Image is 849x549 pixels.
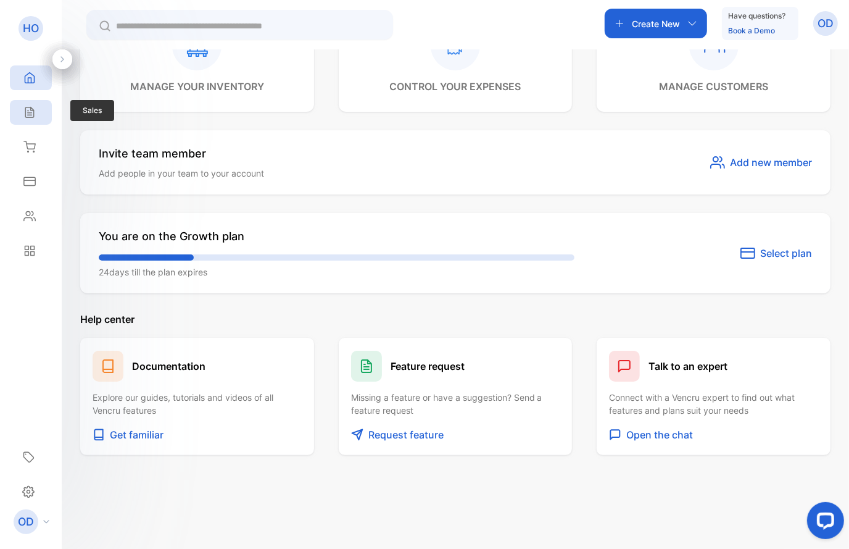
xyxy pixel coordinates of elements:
[351,427,560,443] button: Request feature
[730,155,812,170] span: Add new member
[110,427,164,442] p: Get familiar
[632,17,680,30] p: Create New
[813,9,838,38] button: OD
[818,15,834,31] p: OD
[80,312,830,327] p: Help center
[389,79,521,94] p: control your expenses
[626,427,693,442] p: Open the chat
[605,9,707,38] button: Create New
[728,26,775,35] a: Book a Demo
[99,167,264,180] p: Add people in your team to your account
[93,427,302,443] button: Get familiar
[130,79,264,94] p: manage your inventory
[391,359,465,374] h1: Feature request
[132,359,205,374] h1: Documentation
[659,79,768,94] p: manage customers
[99,145,264,162] p: Invite team member
[710,155,812,170] button: Add new member
[648,359,727,374] h1: Talk to an expert
[740,246,812,261] button: Select plan
[609,427,818,443] button: Open the chat
[728,10,785,22] p: Have questions?
[368,427,444,442] p: Request feature
[760,246,812,261] span: Select plan
[18,514,34,530] p: OD
[70,100,114,121] span: Sales
[609,391,818,417] p: Connect with a Vencru expert to find out what features and plans suit your needs
[351,391,560,417] p: Missing a feature or have a suggestion? Send a feature request
[93,391,302,417] p: Explore our guides, tutorials and videos of all Vencru features
[797,497,849,549] iframe: LiveChat chat widget
[99,266,574,279] p: 24 days till the plan expires
[23,20,39,36] p: HO
[99,228,574,245] p: You are on the Growth plan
